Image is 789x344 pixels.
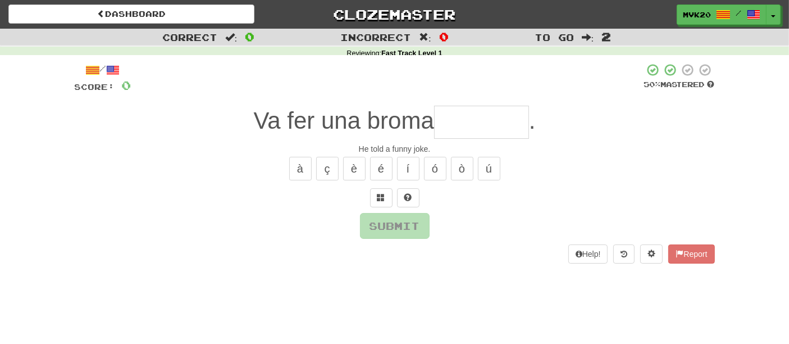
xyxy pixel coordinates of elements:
[340,31,411,43] span: Incorrect
[253,107,434,134] span: Va fer una broma
[397,157,419,180] button: í
[568,245,608,264] button: Help!
[370,188,393,207] button: Switch sentence to multiple choice alt+p
[289,157,312,180] button: à
[582,33,594,42] span: :
[529,107,536,134] span: .
[360,213,430,239] button: Submit
[397,188,419,207] button: Single letter hint - you only get 1 per sentence and score half the points! alt+h
[613,245,635,264] button: Round history (alt+y)
[451,157,473,180] button: ò
[225,33,238,42] span: :
[271,4,517,24] a: Clozemaster
[644,80,661,89] span: 50 %
[381,49,443,57] strong: Fast Track Level 1
[162,31,217,43] span: Correct
[644,80,715,90] div: Mastered
[75,63,131,77] div: /
[424,157,446,180] button: ó
[478,157,500,180] button: ú
[419,33,431,42] span: :
[683,10,711,20] span: mvk20
[677,4,767,25] a: mvk20 /
[316,157,339,180] button: ç
[122,78,131,92] span: 0
[668,245,714,264] button: Report
[75,143,715,155] div: He told a funny joke.
[535,31,574,43] span: To go
[439,30,449,43] span: 0
[601,30,611,43] span: 2
[75,82,115,92] span: Score:
[245,30,254,43] span: 0
[370,157,393,180] button: é
[8,4,254,24] a: Dashboard
[343,157,366,180] button: è
[736,9,741,17] span: /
